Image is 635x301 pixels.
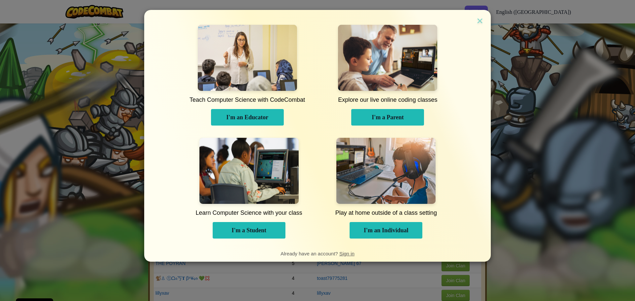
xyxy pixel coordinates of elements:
span: I'm an Individual [364,227,408,234]
div: Explore our live online coding classes [227,96,549,104]
button: I'm an Educator [211,109,284,126]
span: I'm an Educator [226,114,268,121]
a: Sign in [339,251,355,256]
button: I'm a Student [213,222,285,239]
img: For Students [199,138,299,204]
button: I'm an Individual [350,222,422,239]
img: For Individuals [336,138,436,204]
button: I'm a Parent [351,109,424,126]
img: close icon [476,17,484,26]
img: For Educators [198,25,297,91]
span: Already have an account? [280,251,339,256]
span: I'm a Student [232,227,266,234]
div: Play at home outside of a class setting [230,209,542,217]
img: For Parents [338,25,437,91]
span: I'm a Parent [372,114,404,121]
